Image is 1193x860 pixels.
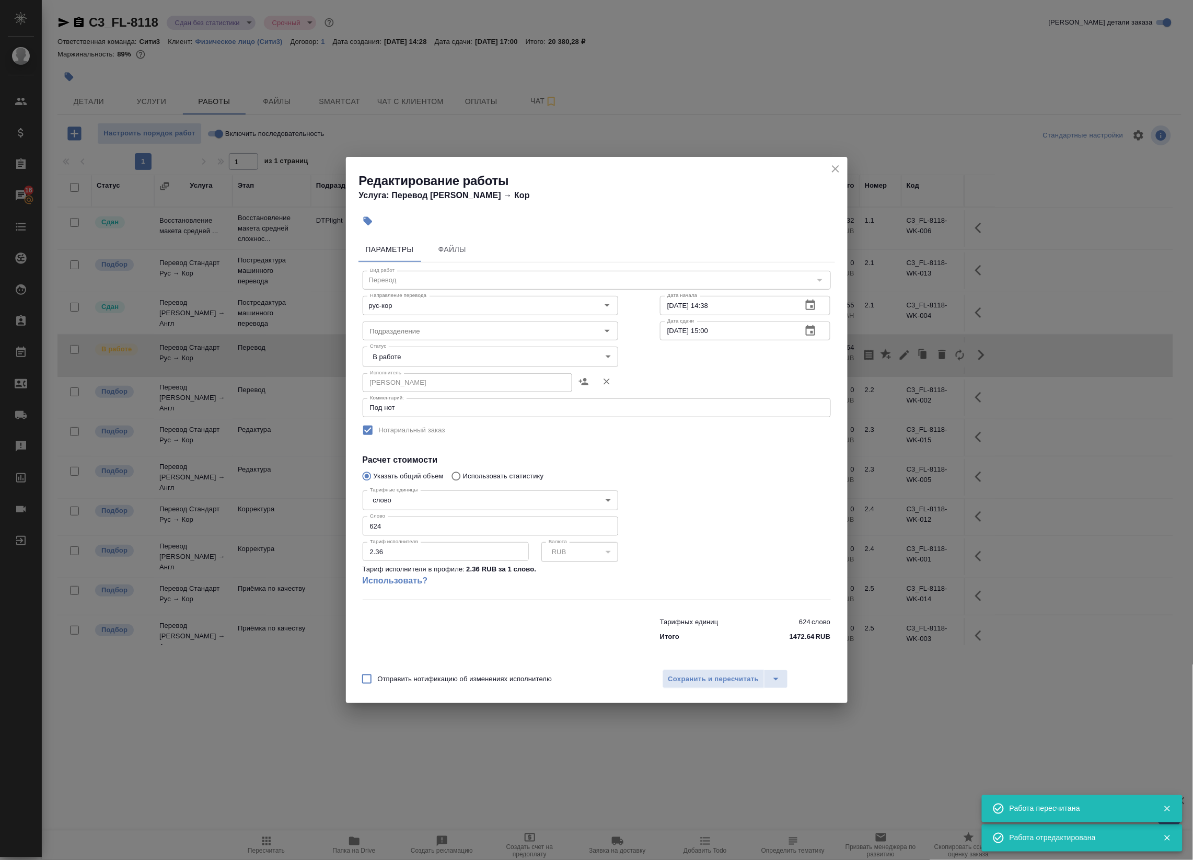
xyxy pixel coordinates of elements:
span: Файлы [427,243,478,256]
button: Open [600,324,615,338]
p: 624 [799,617,810,627]
button: слово [370,496,395,504]
button: В работе [370,352,404,361]
h2: Редактирование работы [359,173,848,189]
h4: Услуга: Перевод [PERSON_NAME] → Кор [359,189,848,202]
h4: Расчет стоимости [363,454,831,466]
p: Тарифных единиц [660,617,719,627]
button: Закрыть [1156,804,1178,813]
p: RUB [816,632,831,642]
div: Работа отредактирована [1010,833,1148,843]
button: Удалить [595,369,618,394]
button: Назначить [572,369,595,394]
div: Работа пересчитана [1010,804,1148,814]
textarea: Под нот [370,404,824,411]
p: слово [812,617,830,627]
div: слово [363,490,618,510]
p: 1472.64 [790,632,815,642]
span: Нотариальный заказ [379,425,445,435]
button: Сохранить и пересчитать [663,670,765,689]
p: Итого [660,632,679,642]
div: split button [663,670,789,689]
span: Сохранить и пересчитать [668,673,759,685]
button: Open [600,298,615,313]
p: Тариф исполнителя в профиле: [363,564,465,575]
p: 2.36 RUB за 1 слово . [466,564,536,575]
a: Использовать? [363,575,618,587]
button: RUB [549,547,569,556]
div: RUB [541,542,618,562]
span: Параметры [365,243,415,256]
button: Добавить тэг [356,210,379,233]
div: В работе [363,347,618,366]
button: close [828,161,843,177]
button: Закрыть [1156,833,1178,843]
span: Отправить нотификацию об изменениях исполнителю [378,674,552,684]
